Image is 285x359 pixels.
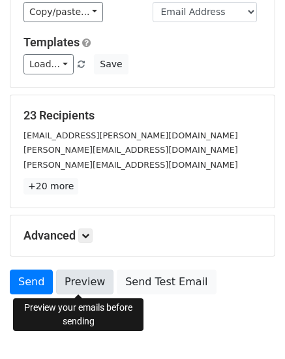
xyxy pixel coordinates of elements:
small: [EMAIL_ADDRESS][PERSON_NAME][DOMAIN_NAME] [23,131,238,140]
a: +20 more [23,178,78,195]
a: Send Test Email [117,270,216,294]
iframe: Chat Widget [220,296,285,359]
small: [PERSON_NAME][EMAIL_ADDRESS][DOMAIN_NAME] [23,145,238,155]
small: [PERSON_NAME][EMAIL_ADDRESS][DOMAIN_NAME] [23,160,238,170]
div: Preview your emails before sending [13,298,143,331]
a: Preview [56,270,113,294]
button: Save [94,54,128,74]
h5: Advanced [23,228,262,243]
a: Templates [23,35,80,49]
h5: 23 Recipients [23,108,262,123]
a: Copy/paste... [23,2,103,22]
a: Load... [23,54,74,74]
a: Send [10,270,53,294]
